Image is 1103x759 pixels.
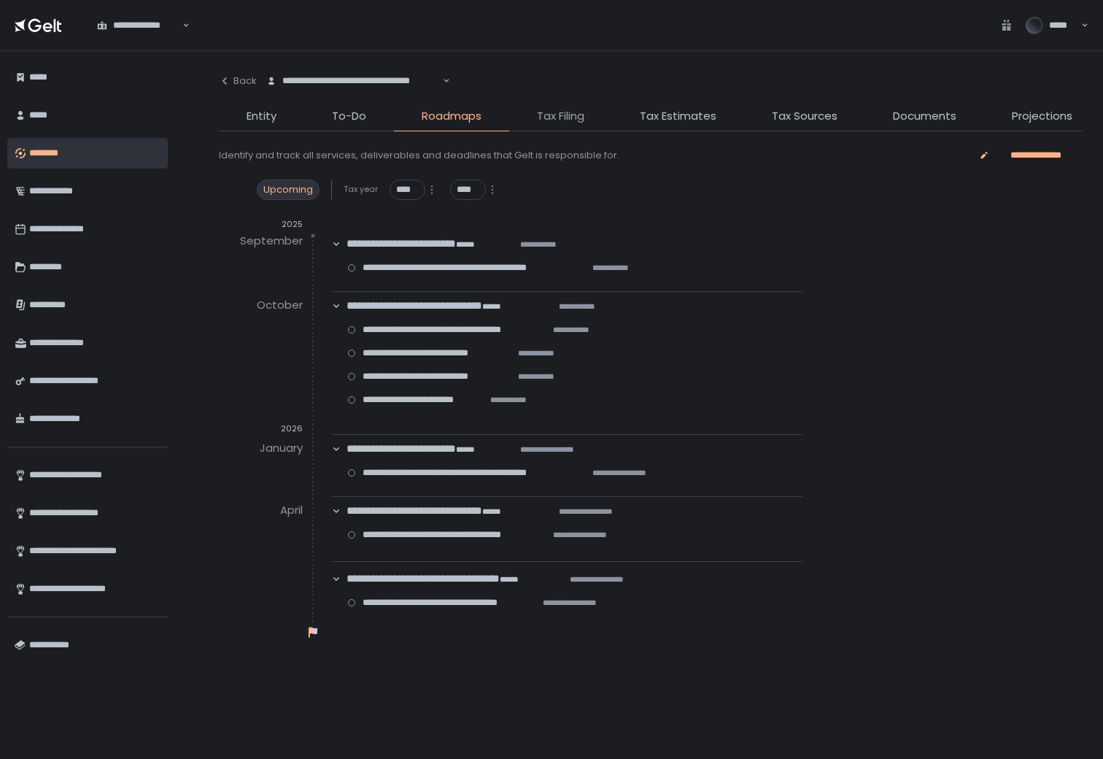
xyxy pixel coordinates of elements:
div: September [240,230,303,253]
span: Tax Sources [772,108,837,125]
div: Search for option [88,10,190,41]
span: To-Do [332,108,366,125]
div: Search for option [257,66,450,96]
div: October [257,294,303,317]
span: Projections [1012,108,1072,125]
span: Entity [247,108,276,125]
div: January [260,437,303,461]
button: Back [219,66,257,96]
span: Documents [893,108,956,125]
div: Identify and track all services, deliverables and deadlines that Gelt is responsible for. [219,149,619,162]
div: 2025 [219,219,303,230]
div: Upcoming [257,180,320,200]
span: Roadmaps [422,108,481,125]
div: Back [219,74,257,88]
span: Tax Estimates [640,108,716,125]
span: Tax Filing [537,108,584,125]
div: April [280,499,303,523]
div: 2026 [219,423,303,434]
input: Search for option [180,18,181,33]
span: Tax year [344,184,378,195]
